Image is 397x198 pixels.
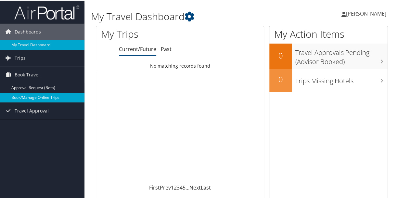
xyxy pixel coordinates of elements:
span: Dashboards [15,23,41,39]
span: Book Travel [15,66,40,82]
a: 3 [177,183,180,191]
h2: 0 [269,49,292,60]
h1: My Trips [101,27,189,40]
span: Travel Approval [15,102,49,118]
img: airportal-logo.png [14,4,79,20]
span: Trips [15,49,26,66]
a: Past [161,45,172,52]
span: [PERSON_NAME] [346,9,386,17]
a: Last [201,183,211,191]
a: 2 [174,183,177,191]
a: Prev [160,183,171,191]
a: 4 [180,183,183,191]
h3: Trips Missing Hotels [295,73,388,85]
h2: 0 [269,73,292,84]
a: 5 [183,183,186,191]
a: [PERSON_NAME] [341,3,393,23]
h1: My Travel Dashboard [91,9,292,23]
a: 0Trips Missing Hotels [269,68,388,91]
a: Next [189,183,201,191]
a: Current/Future [119,45,156,52]
h3: Travel Approvals Pending (Advisor Booked) [295,44,388,66]
a: First [149,183,160,191]
td: No matching records found [96,59,264,71]
a: 0Travel Approvals Pending (Advisor Booked) [269,43,388,68]
span: … [186,183,189,191]
a: 1 [171,183,174,191]
h1: My Action Items [269,27,388,40]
